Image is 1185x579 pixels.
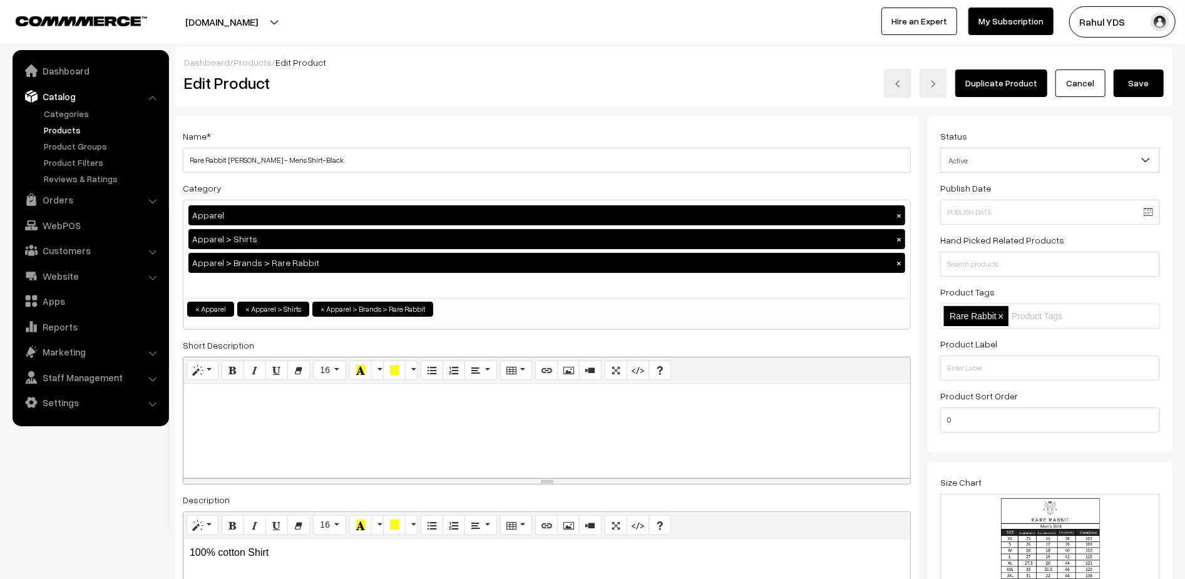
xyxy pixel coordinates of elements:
button: Underline (⌘+U) [265,361,288,381]
img: left-arrow.png [894,80,901,88]
button: Font Size [313,515,346,535]
span: Active [941,150,1159,172]
label: Category [183,182,222,195]
label: Hand Picked Related Products [940,233,1064,247]
input: Enter Label [940,356,1160,381]
label: Size Chart [940,476,982,489]
button: Table [500,515,532,535]
label: Publish Date [940,182,991,195]
button: More Color [371,361,384,381]
a: Categories [41,107,165,120]
a: Product Groups [41,140,165,153]
label: Name [183,130,211,143]
span: 16 [320,365,330,375]
button: Unordered list (⌘+⇧+NUM7) [421,515,443,535]
input: Enter Number [940,407,1160,433]
a: Products [41,123,165,136]
a: Apps [16,290,165,312]
a: Reports [16,315,165,338]
button: Video [579,361,602,381]
a: Staff Management [16,366,165,389]
a: COMMMERCE [16,13,125,28]
button: More Color [405,515,418,535]
button: Picture [557,361,580,381]
div: Apparel > Brands > Rare Rabbit [188,253,905,273]
label: Short Description [183,339,254,352]
button: × [893,257,905,269]
button: Full Screen [605,515,627,535]
li: Apparel > Brands > Rare Rabbit [312,302,433,317]
a: Product Filters [41,156,165,169]
button: Code View [627,361,649,381]
span: Rare Rabbit [950,311,997,321]
a: Website [16,265,165,287]
button: Recent Color [349,515,372,535]
li: Apparel > Shirts [237,302,309,317]
button: Table [500,361,532,381]
span: × [998,311,1003,322]
button: Style [187,515,218,535]
button: Font Size [313,361,346,381]
label: Product Tags [940,285,995,299]
button: Code View [627,515,649,535]
button: Recent Color [349,361,372,381]
span: 16 [320,520,330,530]
a: Settings [16,391,165,414]
button: Video [579,515,602,535]
span: × [245,304,250,315]
button: Full Screen [605,361,627,381]
button: Remove Font Style (⌘+\) [287,361,310,381]
button: Background Color [383,515,406,535]
input: Product Tags [1012,310,1121,323]
span: × [195,304,200,315]
button: Bold (⌘+B) [222,361,244,381]
a: Dashboard [184,57,230,68]
div: / / [184,56,1164,69]
a: Catalog [16,85,165,108]
a: Hire an Expert [881,8,957,35]
button: Ordered list (⌘+⇧+NUM8) [443,515,465,535]
a: Dashboard [16,59,165,82]
button: More Color [405,361,418,381]
button: Ordered list (⌘+⇧+NUM8) [443,361,465,381]
label: Status [940,130,967,143]
img: user [1151,13,1169,31]
div: Apparel > Shirts [188,229,905,249]
img: right-arrow.png [930,80,937,88]
a: Marketing [16,341,165,363]
button: Help [649,361,671,381]
input: Search products [940,252,1160,277]
button: More Color [371,515,384,535]
button: Help [649,515,671,535]
a: Customers [16,239,165,262]
a: Products [233,57,272,68]
a: Reviews & Ratings [41,172,165,185]
button: Paragraph [464,361,496,381]
button: × [893,233,905,245]
img: COMMMERCE [16,16,147,26]
a: Orders [16,188,165,211]
button: Picture [557,515,580,535]
label: Product Sort Order [940,389,1018,402]
button: [DOMAIN_NAME] [141,6,302,38]
a: Cancel [1055,69,1105,97]
button: Italic (⌘+I) [244,361,266,381]
button: Paragraph [464,515,496,535]
li: Apparel [187,302,234,317]
span: Edit Product [275,57,326,68]
a: Duplicate Product [955,69,1047,97]
button: Underline (⌘+U) [265,515,288,535]
button: Link (⌘+K) [535,361,558,381]
button: Italic (⌘+I) [244,515,266,535]
a: WebPOS [16,214,165,237]
div: resize [183,478,910,484]
button: × [893,210,905,221]
button: Rahul YDS [1069,6,1176,38]
button: Remove Font Style (⌘+\) [287,515,310,535]
h2: Edit Product [184,73,582,93]
button: Save [1114,69,1164,97]
button: Unordered list (⌘+⇧+NUM7) [421,361,443,381]
button: Background Color [383,361,406,381]
label: Description [183,493,230,506]
span: Active [940,148,1160,173]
